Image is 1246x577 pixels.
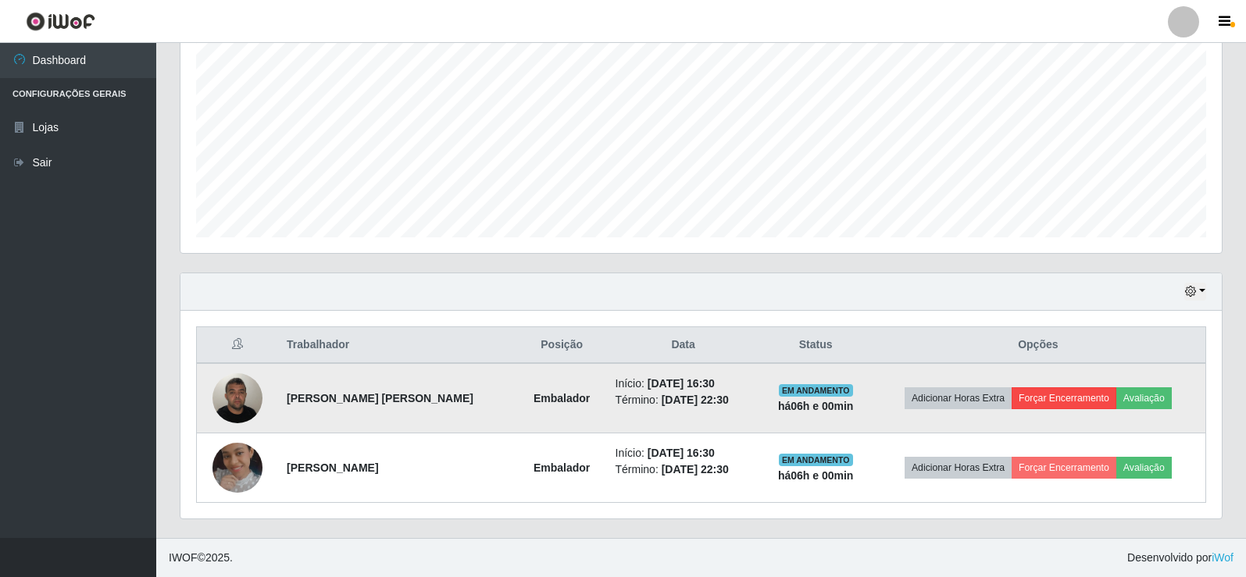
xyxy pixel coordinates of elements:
li: Término: [616,392,752,408]
time: [DATE] 16:30 [648,447,715,459]
strong: Embalador [534,461,590,474]
img: 1733797233446.jpeg [212,443,262,493]
th: Posição [518,327,606,364]
button: Adicionar Horas Extra [905,387,1012,409]
time: [DATE] 22:30 [662,463,729,475]
button: Avaliação [1116,387,1172,409]
li: Início: [616,376,752,392]
time: [DATE] 16:30 [648,377,715,390]
th: Trabalhador [277,327,518,364]
button: Avaliação [1116,457,1172,479]
span: IWOF [169,551,198,564]
th: Status [761,327,871,364]
th: Opções [871,327,1206,364]
span: © 2025 . [169,550,233,566]
a: iWof [1212,551,1234,564]
img: CoreUI Logo [26,12,95,31]
img: 1714957062897.jpeg [212,365,262,431]
li: Início: [616,445,752,461]
span: EM ANDAMENTO [779,384,853,397]
strong: [PERSON_NAME] [PERSON_NAME] [287,392,473,404]
button: Adicionar Horas Extra [905,457,1012,479]
time: [DATE] 22:30 [662,394,729,406]
span: EM ANDAMENTO [779,454,853,466]
li: Término: [616,461,752,478]
th: Data [606,327,761,364]
strong: há 06 h e 00 min [778,469,854,482]
strong: [PERSON_NAME] [287,461,378,474]
button: Forçar Encerramento [1012,387,1116,409]
span: Desenvolvido por [1127,550,1234,566]
strong: há 06 h e 00 min [778,400,854,412]
strong: Embalador [534,392,590,404]
button: Forçar Encerramento [1012,457,1116,479]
